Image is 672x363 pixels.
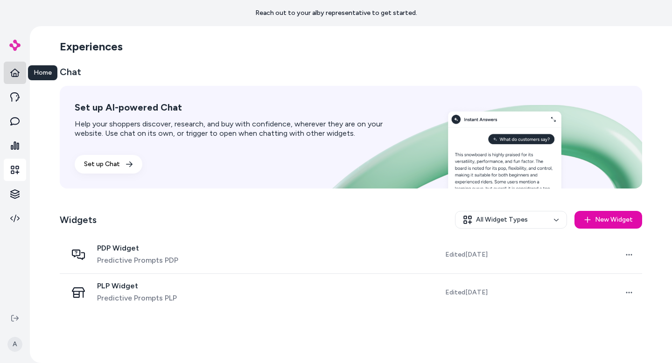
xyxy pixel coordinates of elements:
a: Set up Chat [75,155,142,174]
button: New Widget [574,211,642,229]
span: Edited [DATE] [445,250,488,259]
button: A [6,329,24,359]
span: Predictive Prompts PDP [97,255,178,266]
h2: Experiences [60,39,123,54]
span: A [7,337,22,352]
span: Edited [DATE] [445,288,488,297]
span: Predictive Prompts PLP [97,293,177,304]
h3: Set up AI-powered Chat [75,101,403,114]
h2: Chat [60,65,642,78]
p: Help your shoppers discover, research, and buy with confidence, wherever they are on your website... [75,119,403,138]
div: Home [28,65,57,80]
h2: Widgets [60,213,97,226]
span: PDP Widget [97,244,178,253]
p: Reach out to your alby representative to get started. [255,8,417,18]
span: PLP Widget [97,281,177,291]
img: alby Logo [9,40,21,51]
button: All Widget Types [455,211,567,229]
